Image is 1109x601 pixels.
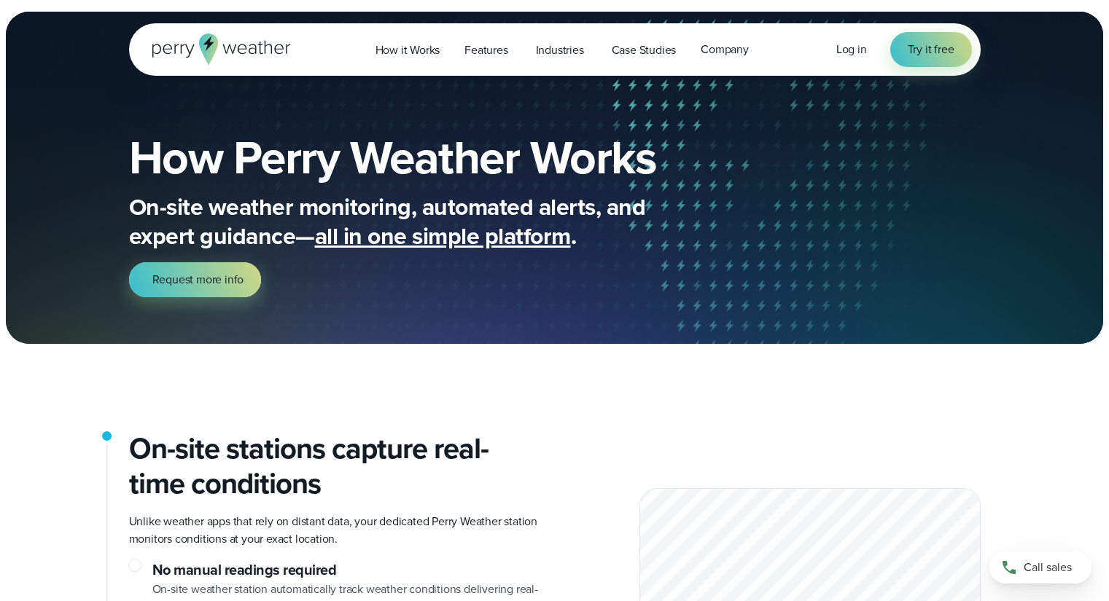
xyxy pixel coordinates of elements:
[908,41,954,58] span: Try it free
[536,42,584,59] span: Industries
[129,262,262,297] a: Request more info
[836,41,867,58] a: Log in
[701,41,749,58] span: Company
[315,219,571,254] span: all in one simple platform
[890,32,972,67] a: Try it free
[375,42,440,59] span: How it Works
[152,559,543,581] h3: No manual readings required
[363,35,453,65] a: How it Works
[599,35,689,65] a: Case Studies
[612,42,677,59] span: Case Studies
[129,134,762,181] h1: How Perry Weather Works
[989,551,1092,584] a: Call sales
[129,192,712,251] p: On-site weather monitoring, automated alerts, and expert guidance— .
[1024,559,1072,576] span: Call sales
[152,271,244,288] span: Request more info
[129,513,543,548] p: Unlike weather apps that rely on distant data, your dedicated Perry Weather station monitors cond...
[464,42,507,59] span: Features
[129,431,543,501] h2: On-site stations capture real-time conditions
